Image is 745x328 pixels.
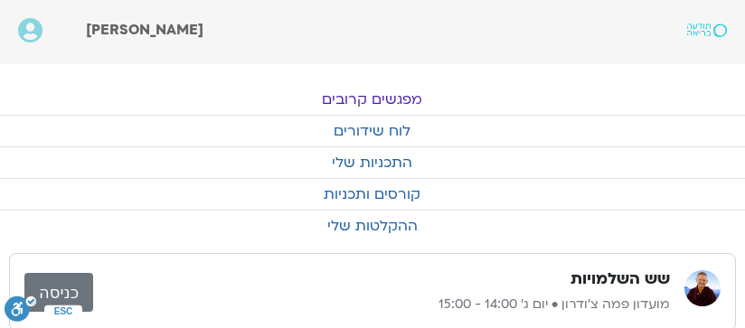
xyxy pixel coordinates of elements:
[684,270,721,306] img: מועדון פמה צ'ודרון
[86,20,203,40] span: [PERSON_NAME]
[93,294,670,315] p: מועדון פמה צ'ודרון • יום ג׳ 14:00 - 15:00
[571,268,670,290] h3: שש השלמויות
[24,273,93,312] a: כניסה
